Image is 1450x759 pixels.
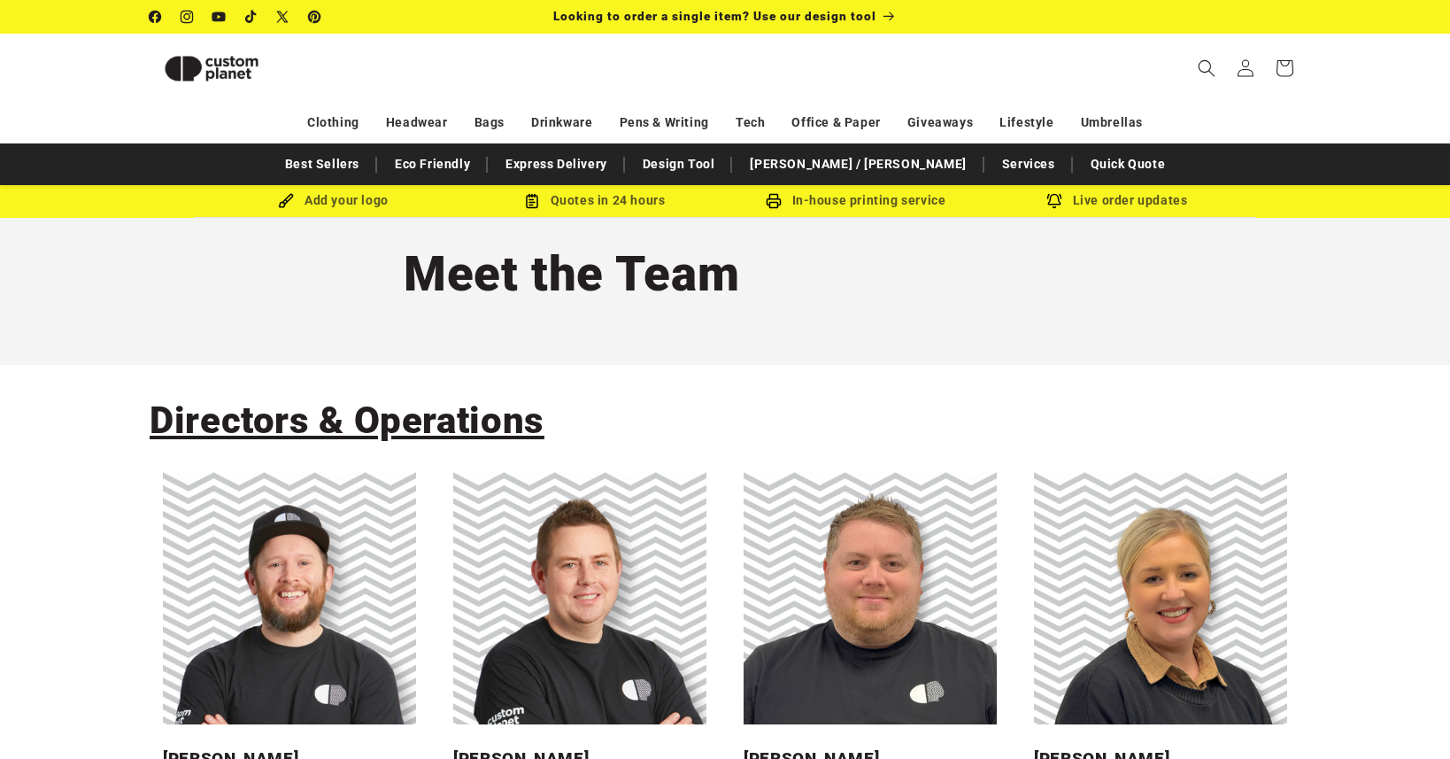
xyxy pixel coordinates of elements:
[474,107,505,138] a: Bags
[986,190,1247,212] div: Live order updates
[386,107,448,138] a: Headwear
[150,41,274,97] img: Custom Planet
[276,149,368,180] a: Best Sellers
[993,149,1064,180] a: Services
[278,193,294,209] img: Brush Icon
[741,149,975,180] a: [PERSON_NAME] / [PERSON_NAME]
[791,107,880,138] a: Office & Paper
[150,399,544,442] span: Directors & Operations
[553,9,876,23] span: Looking to order a single item? Use our design tool
[999,107,1053,138] a: Lifestyle
[1081,107,1143,138] a: Umbrellas
[464,190,725,212] div: Quotes in 24 hours
[620,107,709,138] a: Pens & Writing
[907,107,973,138] a: Giveaways
[1082,149,1175,180] a: Quick Quote
[1046,193,1062,209] img: Order updates
[386,149,479,180] a: Eco Friendly
[1187,49,1226,88] summary: Search
[404,243,1046,305] h1: Meet the Team
[307,107,359,138] a: Clothing
[634,149,724,180] a: Design Tool
[736,107,765,138] a: Tech
[531,107,592,138] a: Drinkware
[497,149,616,180] a: Express Delivery
[143,34,334,103] a: Custom Planet
[766,193,782,209] img: In-house printing
[203,190,464,212] div: Add your logo
[524,193,540,209] img: Order Updates Icon
[725,190,986,212] div: In-house printing service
